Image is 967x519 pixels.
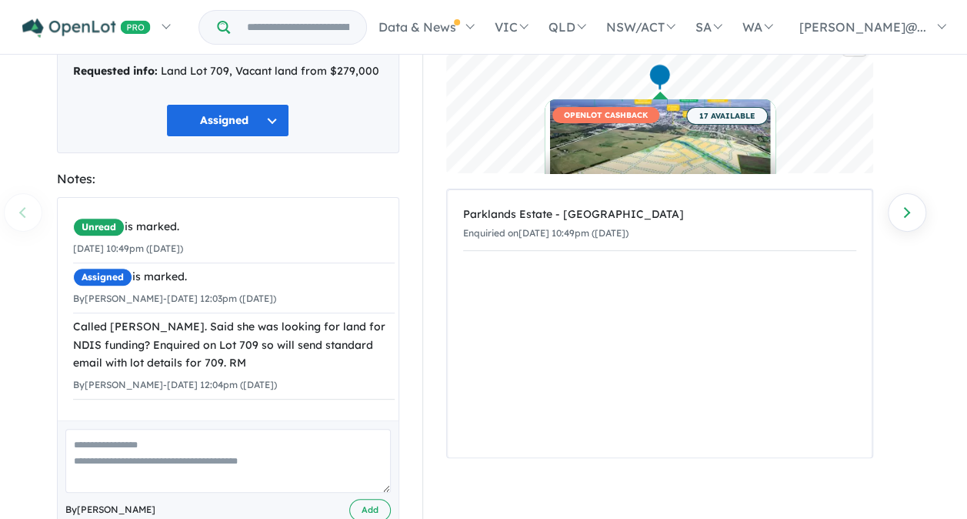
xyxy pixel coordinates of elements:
[73,64,158,78] strong: Requested info:
[73,268,395,286] div: is marked.
[552,107,659,123] span: OPENLOT CASHBACK
[166,104,289,137] button: Assigned
[73,268,132,286] span: Assigned
[463,198,856,251] a: Parklands Estate - [GEOGRAPHIC_DATA]Enquiried on[DATE] 10:49pm ([DATE])
[73,218,395,236] div: is marked.
[73,379,277,390] small: By [PERSON_NAME] - [DATE] 12:04pm ([DATE])
[57,169,399,189] div: Notes:
[73,62,383,81] div: Land Lot 709, Vacant land from $279,000
[73,243,183,254] small: [DATE] 10:49pm ([DATE])
[65,502,155,517] span: By [PERSON_NAME]
[22,18,151,38] img: Openlot PRO Logo White
[648,63,671,92] div: Map marker
[463,206,856,224] div: Parklands Estate - [GEOGRAPHIC_DATA]
[73,318,395,373] div: Called [PERSON_NAME]. Said she was looking for land for NDIS funding? Enquired on Lot 709 so will...
[799,19,926,35] span: [PERSON_NAME]@...
[463,227,629,239] small: Enquiried on [DATE] 10:49pm ([DATE])
[545,99,775,215] a: OPENLOT CASHBACK 17 AVAILABLE
[73,293,276,304] small: By [PERSON_NAME] - [DATE] 12:03pm ([DATE])
[73,218,125,236] span: Unread
[686,107,768,125] span: 17 AVAILABLE
[233,11,363,44] input: Try estate name, suburb, builder or developer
